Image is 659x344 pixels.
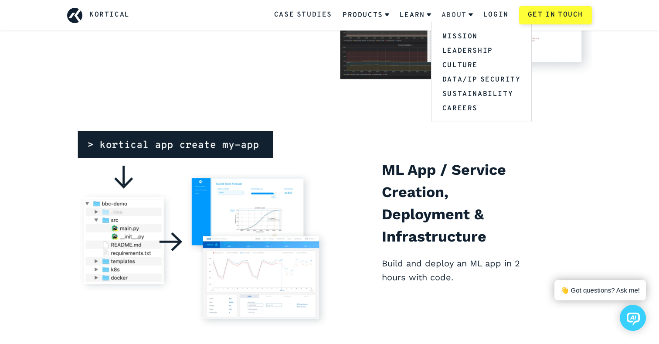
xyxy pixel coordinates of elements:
[431,43,532,58] a: Leadership
[431,29,532,43] a: Mission
[483,10,509,21] a: Login
[89,10,130,21] a: Kortical
[343,4,389,27] a: Products
[400,4,431,27] a: Learn
[442,4,473,27] a: About
[431,101,532,115] a: Careers
[431,72,532,86] a: Data/IP Security
[274,10,332,21] a: Case Studies
[431,86,532,101] a: Sustainability
[382,159,539,248] h2: ML App / Service Creation, Deployment & Infrastructure
[519,6,592,24] a: Get in touch
[382,256,539,284] p: Build and deploy an ML app in 2 hours with code.
[67,118,329,332] img: ML App / Service Creation, Deployment & Infrastructure
[431,58,532,72] a: Culture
